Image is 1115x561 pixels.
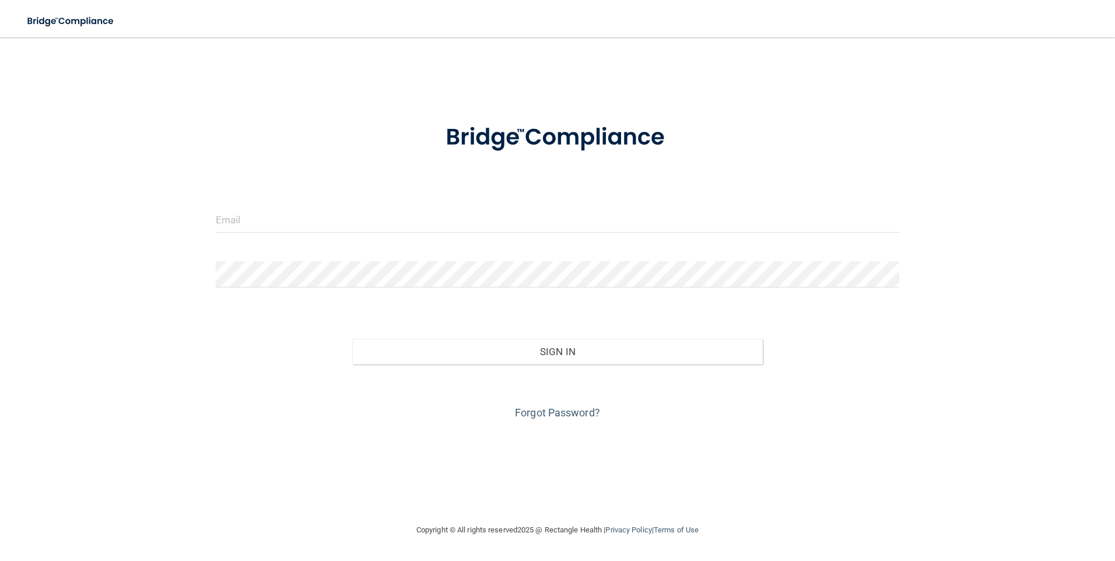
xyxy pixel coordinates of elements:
a: Forgot Password? [515,406,600,419]
a: Privacy Policy [605,525,651,534]
button: Sign In [352,339,763,364]
div: Copyright © All rights reserved 2025 @ Rectangle Health | | [345,511,770,549]
input: Email [216,206,900,233]
img: bridge_compliance_login_screen.278c3ca4.svg [17,9,125,33]
a: Terms of Use [654,525,699,534]
img: bridge_compliance_login_screen.278c3ca4.svg [422,107,693,168]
